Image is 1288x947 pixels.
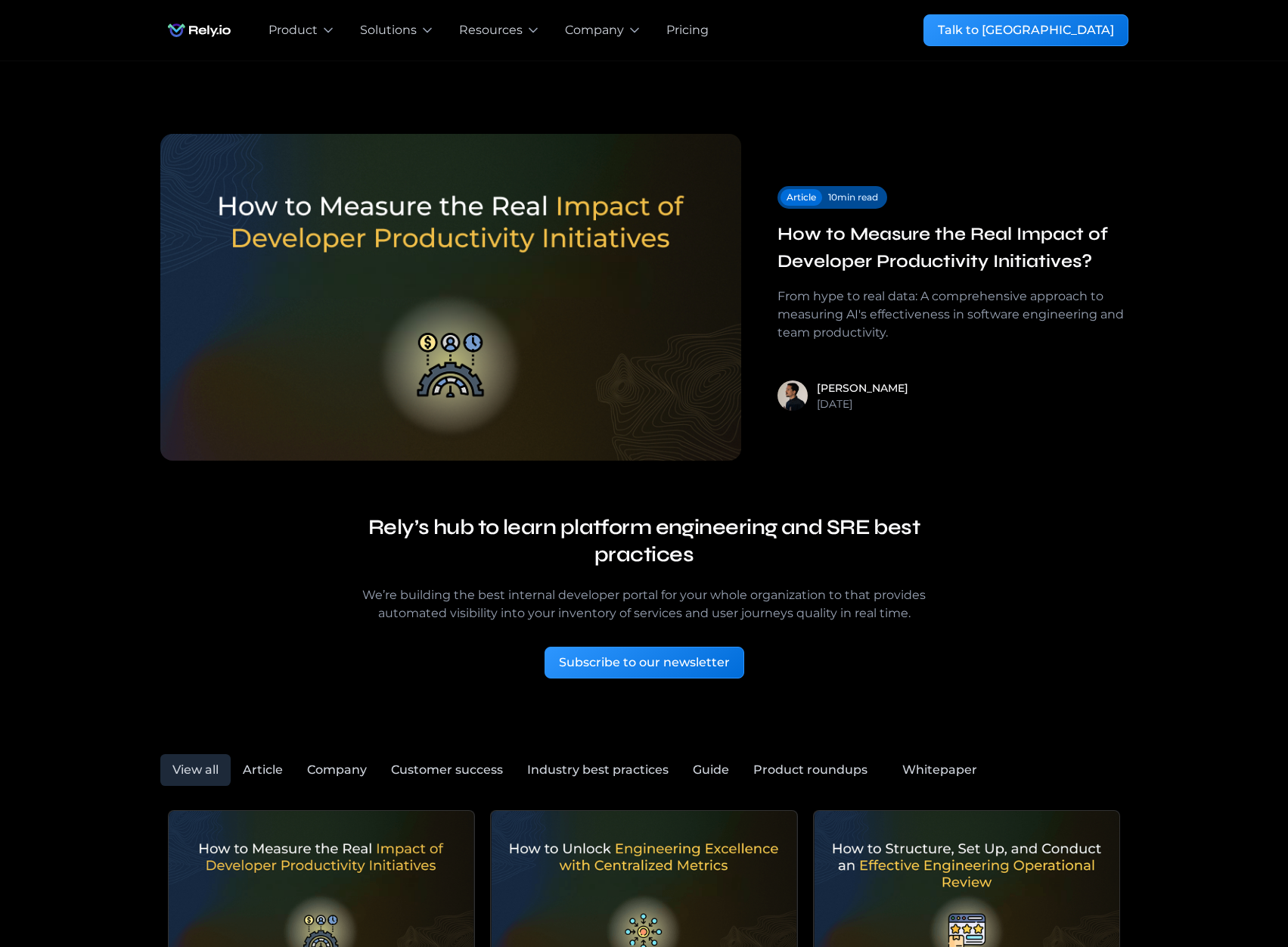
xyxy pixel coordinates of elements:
[545,647,744,678] a: Subscribe to our newsletter
[565,21,624,39] div: Company
[777,221,1128,275] a: How to Measure the Real Impact of Developer Productivity Initiatives?
[160,15,238,45] a: home
[777,380,808,411] img: Tiago Barbosa
[938,21,1114,39] div: Talk to [GEOGRAPHIC_DATA]
[666,21,709,39] a: Pricing
[160,15,238,45] img: Rely.io logo
[559,654,730,672] div: Subscribe to our newsletter
[817,380,908,396] a: [PERSON_NAME]
[817,396,852,412] div: [DATE]
[781,189,822,206] a: Article
[160,134,741,465] a: How to Measure the Real Impact of Developer Productivity Initiatives?
[527,761,669,779] div: Industry best practices
[837,191,878,204] div: min read
[753,761,867,779] div: Product roundups
[360,21,417,39] div: Solutions
[354,514,935,568] h4: Rely’s hub to learn platform engineering and SRE best practices
[160,134,741,461] img: How to Measure the Real Impact of Developer Productivity Initiatives?
[902,761,977,779] div: Whitepaper
[354,586,935,623] div: We’re building the best internal developer portal for your whole organization to that provides au...
[693,761,729,779] div: Guide
[391,761,503,779] div: Customer success
[172,761,219,779] div: View all
[828,191,837,204] div: 10
[923,14,1128,46] a: Talk to [GEOGRAPHIC_DATA]
[243,761,283,779] div: Article
[268,21,318,39] div: Product
[307,761,367,779] div: Company
[459,21,523,39] div: Resources
[777,287,1128,342] div: From hype to real data: A comprehensive approach to measuring AI's effectiveness in software engi...
[787,191,816,204] div: Article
